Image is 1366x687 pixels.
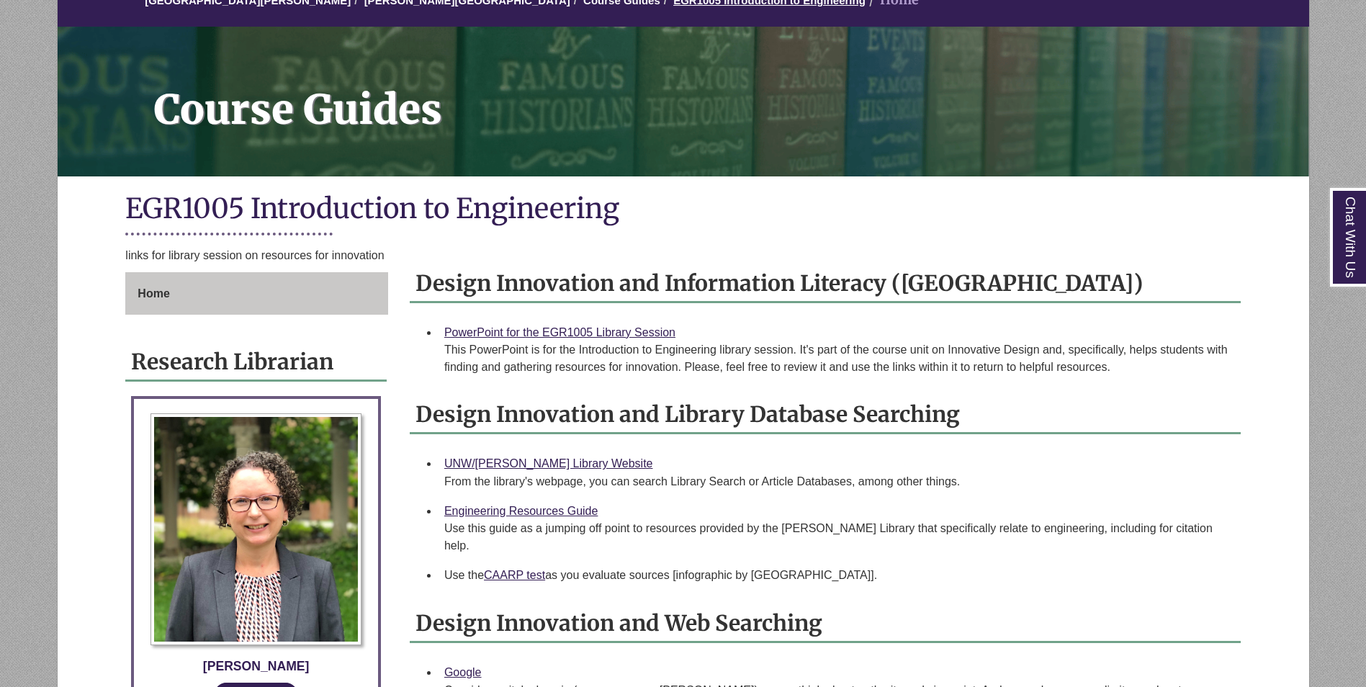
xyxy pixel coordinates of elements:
h2: Design Innovation and Information Literacy ([GEOGRAPHIC_DATA]) [410,265,1241,303]
span: Home [138,287,169,300]
div: From the library's webpage, you can search Library Search or Article Databases, among other things. [444,473,1229,490]
h2: Design Innovation and Library Database Searching [410,396,1241,434]
a: CAARP test [484,569,545,581]
div: This PowerPoint is for the Introduction to Engineering library session. It's part of the course u... [444,341,1229,376]
div: Use this guide as a jumping off point to resources provided by the [PERSON_NAME] Library that spe... [444,520,1229,554]
h1: Course Guides [138,27,1309,158]
li: Use the as you evaluate sources [infographic by [GEOGRAPHIC_DATA]]. [439,560,1235,591]
a: Home [125,272,388,315]
a: PowerPoint for the EGR1005 Library Session [444,326,675,338]
a: Profile Photo [PERSON_NAME] [145,413,367,676]
h2: Design Innovation and Web Searching [410,605,1241,643]
img: Profile Photo [150,413,361,645]
a: Google [444,666,482,678]
span: links for library session on resources for innovation [125,249,384,261]
a: UNW/[PERSON_NAME] Library Website [444,457,653,470]
h2: Research Librarian [125,343,387,382]
h1: EGR1005 Introduction to Engineering [125,191,1240,229]
a: Course Guides [58,27,1309,176]
a: Engineering Resources Guide [444,505,598,517]
div: [PERSON_NAME] [145,656,367,676]
div: Guide Page Menu [125,272,388,315]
